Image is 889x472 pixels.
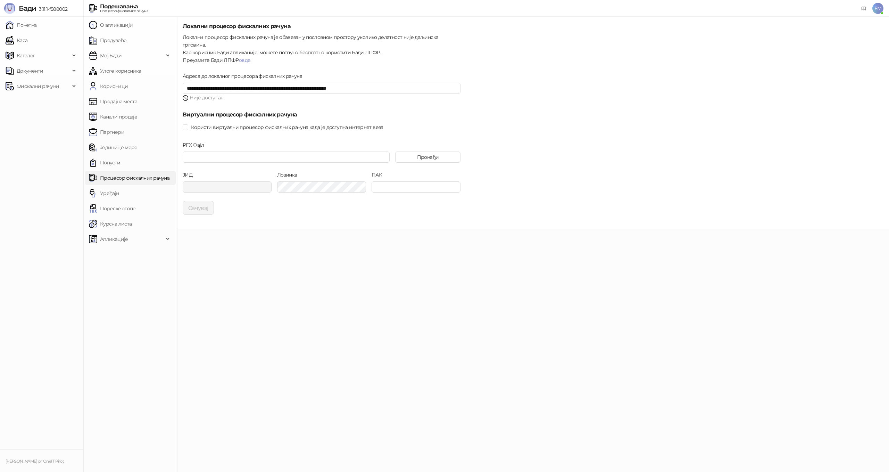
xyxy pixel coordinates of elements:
a: О апликацији [89,18,133,32]
a: Улоге корисника [89,64,141,78]
span: Мој Бади [100,49,122,63]
a: Каса [6,33,27,47]
input: Адреса до локалног процесора фискалних рачуна [183,83,460,94]
a: Документација [858,3,870,14]
a: Почетна [6,18,37,32]
a: овде [239,57,250,63]
a: Процесор фискалних рачуна [89,171,169,185]
div: Локални процесор фискалних рачуна је обавезан у пословном простору уколико делатност није даљинск... [183,33,460,64]
label: Лозинка [277,171,301,179]
a: Попусти [89,156,121,170]
a: Корисници [89,79,128,93]
label: ЈИД [183,171,197,179]
a: Курсна листа [89,217,132,231]
input: ЈИД [183,181,272,193]
span: Документи [17,64,43,78]
input: PFX Фајл [183,152,390,163]
label: Адреса до локалног процесора фискалних рачуна [183,72,307,80]
a: Предузеће [89,33,126,47]
span: Бади [19,4,36,13]
span: 3.11.1-f588002 [36,6,67,12]
button: Пронађи [395,152,460,163]
span: Није доступан [183,95,227,101]
img: decline.svg [183,95,188,101]
div: Подешавања [100,4,148,9]
div: Процесор фискалних рачуна [100,9,148,13]
input: ПАК [372,181,460,193]
span: Фискални рачуни [17,79,59,93]
a: Пореске стопе [89,202,136,215]
h5: Локални процесор фискалних рачуна [183,22,460,31]
img: Logo [4,3,15,14]
a: Канали продаје [89,110,137,124]
h5: Виртуални процесор фискалних рачуна [183,111,460,119]
span: Каталог [17,49,35,63]
a: Продајна места [89,95,137,108]
a: Јединице мере [89,140,138,154]
small: [PERSON_NAME] pr OneIT Pirot [6,459,64,464]
label: PFX Фајл [183,141,208,149]
input: Лозинка [277,181,366,193]
span: FM [872,3,883,14]
button: Сачувај [183,201,214,215]
span: Апликације [100,232,128,246]
span: Користи виртуални процесор фискалних рачуна када је доступна интернет веза [188,123,386,131]
label: ПАК [372,171,386,179]
a: Уређаји [89,186,119,200]
a: Партнери [89,125,124,139]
